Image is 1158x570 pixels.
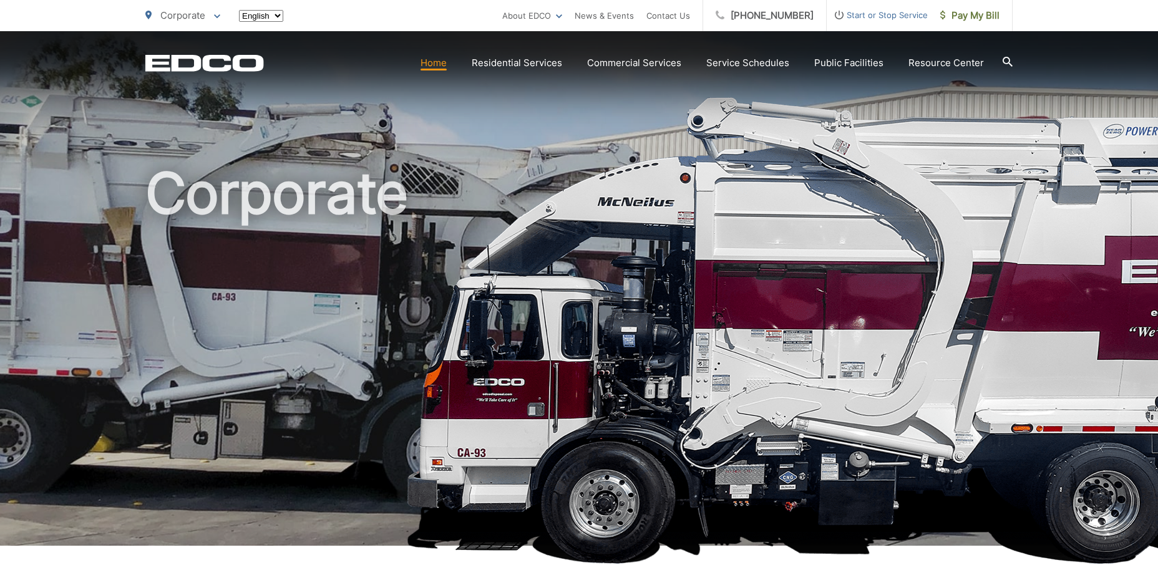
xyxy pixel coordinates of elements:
a: Residential Services [472,56,562,70]
a: Service Schedules [706,56,789,70]
span: Pay My Bill [940,8,1000,23]
select: Select a language [239,10,283,22]
a: Contact Us [646,8,690,23]
a: News & Events [575,8,634,23]
a: Commercial Services [587,56,681,70]
a: Public Facilities [814,56,883,70]
h1: Corporate [145,162,1013,557]
span: Corporate [160,9,205,21]
a: Resource Center [908,56,984,70]
a: EDCD logo. Return to the homepage. [145,54,264,72]
a: About EDCO [502,8,562,23]
a: Home [421,56,447,70]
